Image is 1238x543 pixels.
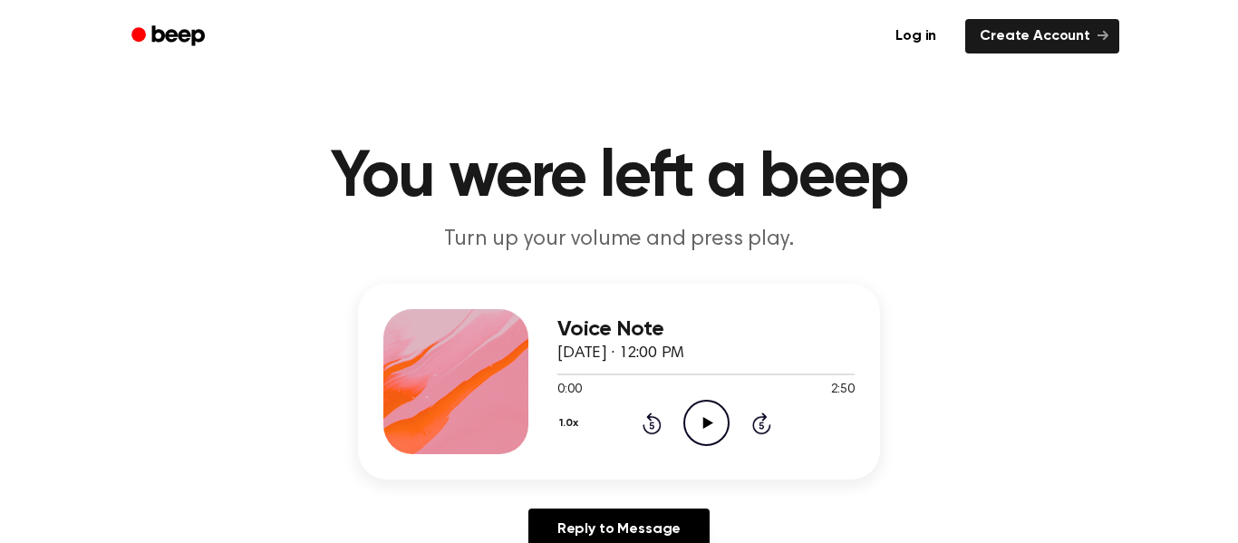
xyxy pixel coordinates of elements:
span: 2:50 [831,381,855,400]
a: Log in [877,15,954,57]
h1: You were left a beep [155,145,1083,210]
a: Create Account [965,19,1119,53]
a: Beep [119,19,221,54]
button: 1.0x [557,408,585,439]
h3: Voice Note [557,317,855,342]
span: 0:00 [557,381,581,400]
span: [DATE] · 12:00 PM [557,345,684,362]
p: Turn up your volume and press play. [271,225,967,255]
